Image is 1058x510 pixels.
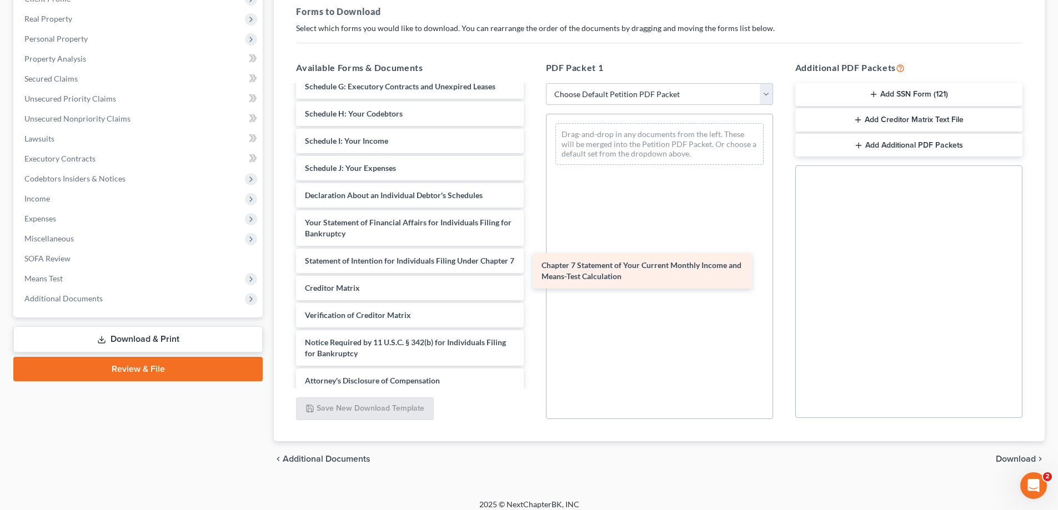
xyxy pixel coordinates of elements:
[16,129,263,149] a: Lawsuits
[16,249,263,269] a: SOFA Review
[305,82,495,91] span: Schedule G: Executory Contracts and Unexpired Leases
[283,455,370,463] span: Additional Documents
[24,54,86,63] span: Property Analysis
[13,326,263,352] a: Download & Print
[24,74,78,83] span: Secured Claims
[13,357,263,381] a: Review & File
[996,455,1045,463] button: Download chevron_right
[296,61,523,74] h5: Available Forms & Documents
[305,337,506,358] span: Notice Required by 11 U.S.C. § 342(b) for Individuals Filing for Bankruptcy
[24,154,96,163] span: Executory Contracts
[296,5,1022,18] h5: Forms to Download
[305,109,403,118] span: Schedule H: Your Codebtors
[795,83,1022,107] button: Add SSN Form (121)
[305,163,396,173] span: Schedule J: Your Expenses
[296,397,434,421] button: Save New Download Template
[305,283,360,292] span: Creditor Matrix
[274,455,283,463] i: chevron_left
[795,108,1022,132] button: Add Creditor Matrix Text File
[24,274,63,283] span: Means Test
[1036,455,1045,463] i: chevron_right
[1020,472,1047,499] iframe: Intercom live chat
[1043,472,1052,481] span: 2
[24,294,103,303] span: Additional Documents
[24,234,74,243] span: Miscellaneous
[305,136,388,145] span: Schedule I: Your Income
[296,23,1022,34] p: Select which forms you would like to download. You can rearrange the order of the documents by dr...
[305,310,411,320] span: Verification of Creditor Matrix
[305,218,512,238] span: Your Statement of Financial Affairs for Individuals Filing for Bankruptcy
[996,455,1036,463] span: Download
[24,134,54,143] span: Lawsuits
[555,123,764,165] div: Drag-and-drop in any documents from the left. These will be merged into the Petition PDF Packet. ...
[16,49,263,69] a: Property Analysis
[24,114,131,123] span: Unsecured Nonpriority Claims
[795,61,1022,74] h5: Additional PDF Packets
[24,34,88,43] span: Personal Property
[305,190,483,200] span: Declaration About an Individual Debtor's Schedules
[16,149,263,169] a: Executory Contracts
[305,256,514,265] span: Statement of Intention for Individuals Filing Under Chapter 7
[541,260,741,281] span: Chapter 7 Statement of Your Current Monthly Income and Means-Test Calculation
[24,194,50,203] span: Income
[24,94,116,103] span: Unsecured Priority Claims
[546,61,773,74] h5: PDF Packet 1
[16,69,263,89] a: Secured Claims
[16,109,263,129] a: Unsecured Nonpriority Claims
[274,455,370,463] a: chevron_left Additional Documents
[24,174,126,183] span: Codebtors Insiders & Notices
[305,376,440,385] span: Attorney's Disclosure of Compensation
[16,89,263,109] a: Unsecured Priority Claims
[24,214,56,223] span: Expenses
[24,254,71,263] span: SOFA Review
[24,14,72,23] span: Real Property
[795,134,1022,157] button: Add Additional PDF Packets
